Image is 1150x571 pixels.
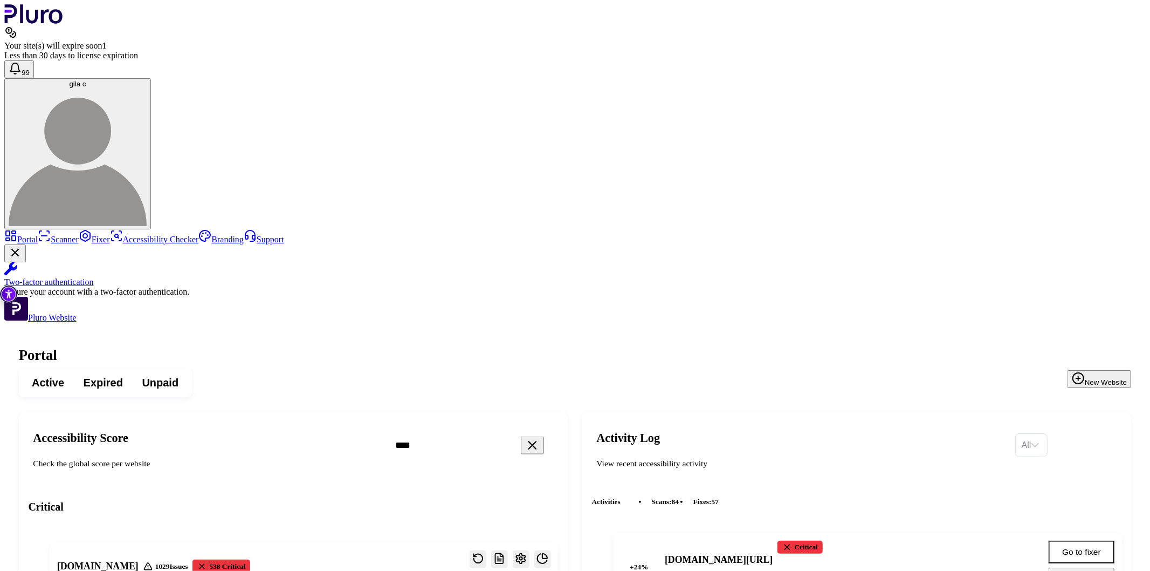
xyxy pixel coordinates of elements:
h3: Critical [28,500,558,514]
button: Close Two-factor authentication notification [4,244,26,262]
button: New Website [1068,370,1131,388]
h4: [DOMAIN_NAME][URL] [665,553,773,566]
span: 84 [672,498,679,506]
div: Secure your account with a two-factor authentication. [4,287,1146,297]
button: gila cgila c [4,78,151,229]
div: Check the global score per website [33,458,376,470]
button: Active [22,372,74,393]
button: Unpaid [133,372,188,393]
a: Two-factor authentication [4,262,1146,287]
span: Expired [84,376,123,390]
span: Active [32,376,64,390]
a: Scanner [38,235,79,244]
button: Open settings [513,550,529,568]
div: Critical [777,541,823,554]
a: Fixer [79,235,110,244]
aside: Sidebar menu [4,229,1146,323]
a: Portal [4,235,38,244]
span: 99 [22,69,30,77]
div: Your site(s) will expire soon [4,41,1146,51]
div: Set sorting [1015,433,1048,457]
button: Clear search field [521,437,544,454]
button: Reset the cache [470,550,486,568]
h2: Accessibility Score [33,431,376,446]
button: Reports [491,550,508,568]
a: Accessibility Checker [110,235,199,244]
h1: Portal [19,347,1132,364]
button: Go to fixer [1049,541,1114,563]
span: 57 [712,498,719,506]
li: fixes : [688,496,724,508]
a: Logo [4,16,63,25]
div: Activities [592,489,1122,515]
div: Two-factor authentication [4,277,1146,287]
div: Less than 30 days to license expiration [4,51,1146,60]
a: Branding [198,235,244,244]
li: scans : [647,496,684,508]
div: View recent accessibility activity [596,458,1006,470]
img: gila c [9,88,147,226]
span: 1 [102,41,106,50]
a: Support [244,235,284,244]
span: Unpaid [142,376,178,390]
span: gila c [69,80,86,88]
button: Open website overview [534,550,551,568]
button: Expired [74,372,133,393]
input: Search [385,433,591,458]
a: Open Pluro Website [4,313,77,322]
button: Open notifications, you have 125 new notifications [4,60,34,78]
h2: Activity Log [596,431,1006,446]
